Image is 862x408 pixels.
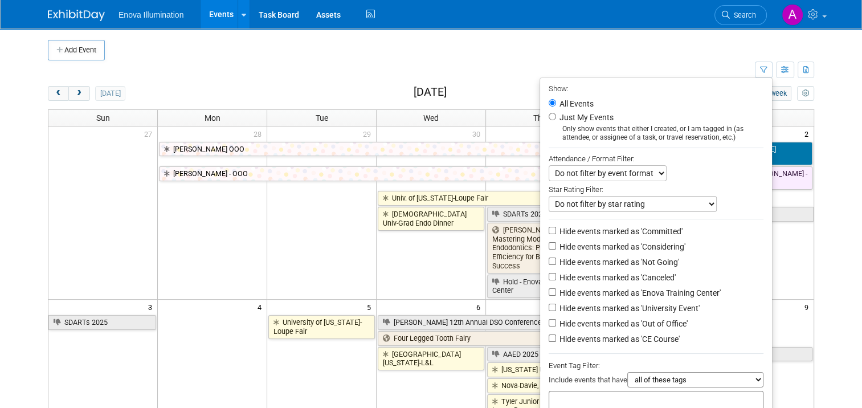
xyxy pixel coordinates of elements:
[252,127,267,141] span: 28
[782,4,803,26] img: Andrea Miller
[96,113,110,123] span: Sun
[802,90,809,97] i: Personalize Calendar
[803,300,814,314] span: 9
[48,10,105,21] img: ExhibitDay
[549,372,763,391] div: Include events that have
[487,362,594,377] a: [US_STATE] Univ-L&L
[268,315,375,338] a: University of [US_STATE]-Loupe Fair
[487,378,594,393] a: Nova-Davie, Perio L&L
[487,207,814,222] a: SDARTs 2025
[557,318,688,329] label: Hide events marked as 'Out of Office'
[159,142,702,157] a: [PERSON_NAME] OOO
[549,359,763,372] div: Event Tag Filter:
[487,223,594,274] a: [PERSON_NAME] - Mastering Modern Endodontics: Precision, Efficiency for Biologic Success
[475,300,485,314] span: 6
[803,127,814,141] span: 2
[378,207,484,230] a: [DEMOGRAPHIC_DATA] Univ-Grad Endo Dinner
[557,226,683,237] label: Hide events marked as 'Committed'
[378,347,484,370] a: [GEOGRAPHIC_DATA][US_STATE]-L&L
[256,300,267,314] span: 4
[48,86,69,101] button: prev
[378,191,703,206] a: Univ. of [US_STATE]-Loupe Fair
[557,112,614,123] label: Just My Events
[557,272,676,283] label: Hide events marked as 'Canceled'
[487,347,812,362] a: AAED 2025
[557,256,679,268] label: Hide events marked as 'Not Going'
[119,10,183,19] span: Enova Illumination
[95,86,125,101] button: [DATE]
[797,86,814,101] button: myCustomButton
[378,315,703,330] a: [PERSON_NAME] 12th Annual DSO Conference
[714,5,767,25] a: Search
[557,241,685,252] label: Hide events marked as 'Considering'
[471,127,485,141] span: 30
[48,40,105,60] button: Add Event
[147,300,157,314] span: 3
[533,113,547,123] span: Thu
[378,331,703,346] a: Four Legged Tooth Fairy
[765,86,791,101] button: week
[549,81,763,95] div: Show:
[549,152,763,165] div: Attendance / Format Filter:
[68,86,89,101] button: next
[487,275,594,298] a: Hold - Enova Training Center
[143,127,157,141] span: 27
[557,333,680,345] label: Hide events marked as 'CE Course'
[557,287,721,299] label: Hide events marked as 'Enova Training Center'
[549,125,763,142] div: Only show events that either I created, or I am tagged in (as attendee, or assignee of a task, or...
[423,113,439,123] span: Wed
[159,166,593,181] a: [PERSON_NAME] - OOO
[48,315,156,330] a: SDARTs 2025
[730,11,756,19] span: Search
[414,86,447,99] h2: [DATE]
[557,303,700,314] label: Hide events marked as 'University Event'
[316,113,328,123] span: Tue
[557,100,594,108] label: All Events
[549,181,763,196] div: Star Rating Filter:
[366,300,376,314] span: 5
[205,113,220,123] span: Mon
[362,127,376,141] span: 29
